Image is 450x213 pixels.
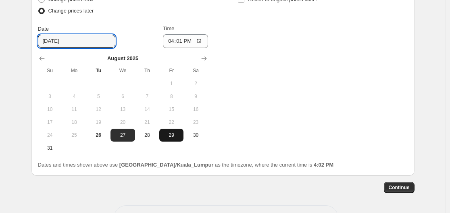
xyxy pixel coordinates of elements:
button: Wednesday August 13 2025 [110,103,135,116]
button: Thursday August 7 2025 [135,90,159,103]
button: Show next month, September 2025 [198,53,210,64]
button: Saturday August 2 2025 [183,77,208,90]
span: 10 [41,106,59,113]
span: 31 [41,145,59,151]
th: Monday [62,64,86,77]
span: 4 [65,93,83,100]
span: 24 [41,132,59,138]
b: 4:02 PM [314,162,333,168]
button: Thursday August 21 2025 [135,116,159,129]
button: Friday August 29 2025 [159,129,183,142]
button: Show previous month, July 2025 [36,53,48,64]
button: Friday August 15 2025 [159,103,183,116]
b: [GEOGRAPHIC_DATA]/Kuala_Lumpur [119,162,214,168]
button: Saturday August 9 2025 [183,90,208,103]
span: We [114,67,131,74]
button: Continue [384,182,415,193]
span: Dates and times shown above use as the timezone, where the current time is [38,162,334,168]
button: Thursday August 28 2025 [135,129,159,142]
th: Tuesday [86,64,110,77]
span: 9 [187,93,204,100]
span: 19 [90,119,107,125]
span: Sa [187,67,204,74]
button: Friday August 8 2025 [159,90,183,103]
button: Wednesday August 27 2025 [110,129,135,142]
span: Mo [65,67,83,74]
th: Friday [159,64,183,77]
button: Saturday August 23 2025 [183,116,208,129]
button: Tuesday August 5 2025 [86,90,110,103]
button: Sunday August 17 2025 [38,116,62,129]
span: 28 [138,132,156,138]
span: 18 [65,119,83,125]
button: Thursday August 14 2025 [135,103,159,116]
span: 26 [90,132,107,138]
span: Fr [162,67,180,74]
button: Monday August 18 2025 [62,116,86,129]
span: Time [163,25,174,31]
button: Sunday August 31 2025 [38,142,62,155]
span: 21 [138,119,156,125]
button: Tuesday August 19 2025 [86,116,110,129]
th: Wednesday [110,64,135,77]
button: Sunday August 3 2025 [38,90,62,103]
button: Saturday August 30 2025 [183,129,208,142]
button: Friday August 22 2025 [159,116,183,129]
button: Today Tuesday August 26 2025 [86,129,110,142]
span: Continue [389,184,410,191]
button: Monday August 25 2025 [62,129,86,142]
span: 16 [187,106,204,113]
span: 15 [162,106,180,113]
span: 20 [114,119,131,125]
span: Change prices later [48,8,94,14]
span: 23 [187,119,204,125]
button: Monday August 11 2025 [62,103,86,116]
button: Friday August 1 2025 [159,77,183,90]
span: 13 [114,106,131,113]
span: 27 [114,132,131,138]
th: Thursday [135,64,159,77]
th: Saturday [183,64,208,77]
span: 29 [162,132,180,138]
span: Date [38,26,49,32]
span: Th [138,67,156,74]
span: 25 [65,132,83,138]
button: Wednesday August 20 2025 [110,116,135,129]
span: 7 [138,93,156,100]
span: 6 [114,93,131,100]
button: Monday August 4 2025 [62,90,86,103]
span: 5 [90,93,107,100]
button: Sunday August 24 2025 [38,129,62,142]
button: Saturday August 16 2025 [183,103,208,116]
th: Sunday [38,64,62,77]
span: 12 [90,106,107,113]
button: Tuesday August 12 2025 [86,103,110,116]
input: 8/26/2025 [38,35,115,48]
span: 1 [162,80,180,87]
input: 12:00 [163,34,208,48]
span: 30 [187,132,204,138]
button: Wednesday August 6 2025 [110,90,135,103]
span: 14 [138,106,156,113]
button: Sunday August 10 2025 [38,103,62,116]
span: Su [41,67,59,74]
span: Tu [90,67,107,74]
span: 22 [162,119,180,125]
span: 3 [41,93,59,100]
span: 8 [162,93,180,100]
span: 11 [65,106,83,113]
span: 2 [187,80,204,87]
span: 17 [41,119,59,125]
